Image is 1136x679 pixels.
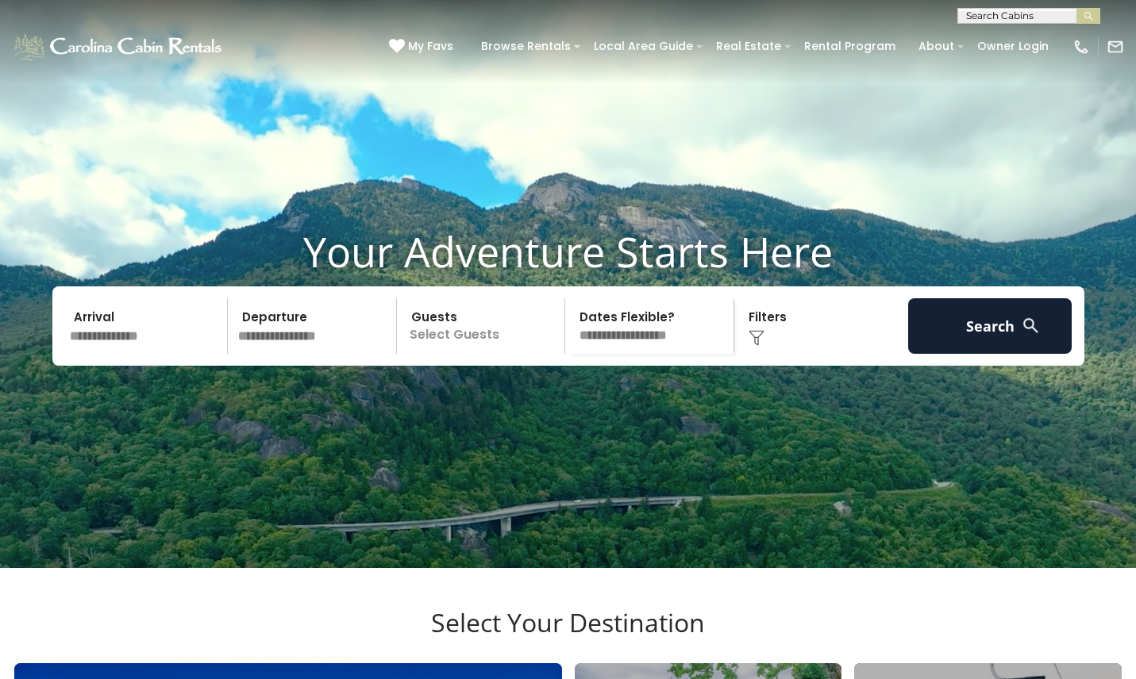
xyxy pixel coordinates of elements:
span: My Favs [408,38,453,55]
a: Local Area Guide [586,34,701,59]
img: filter--v1.png [749,330,764,346]
a: My Favs [389,38,457,56]
a: Real Estate [708,34,789,59]
img: mail-regular-white.png [1107,38,1124,56]
h1: Your Adventure Starts Here [12,227,1124,276]
button: Search [908,298,1072,354]
a: Owner Login [969,34,1057,59]
h3: Select Your Destination [12,608,1124,663]
a: Browse Rentals [473,34,579,59]
a: Rental Program [796,34,903,59]
img: search-regular-white.png [1021,316,1041,336]
img: White-1-1-2.png [12,31,226,63]
p: Select Guests [402,298,565,354]
img: phone-regular-white.png [1072,38,1090,56]
a: About [911,34,962,59]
